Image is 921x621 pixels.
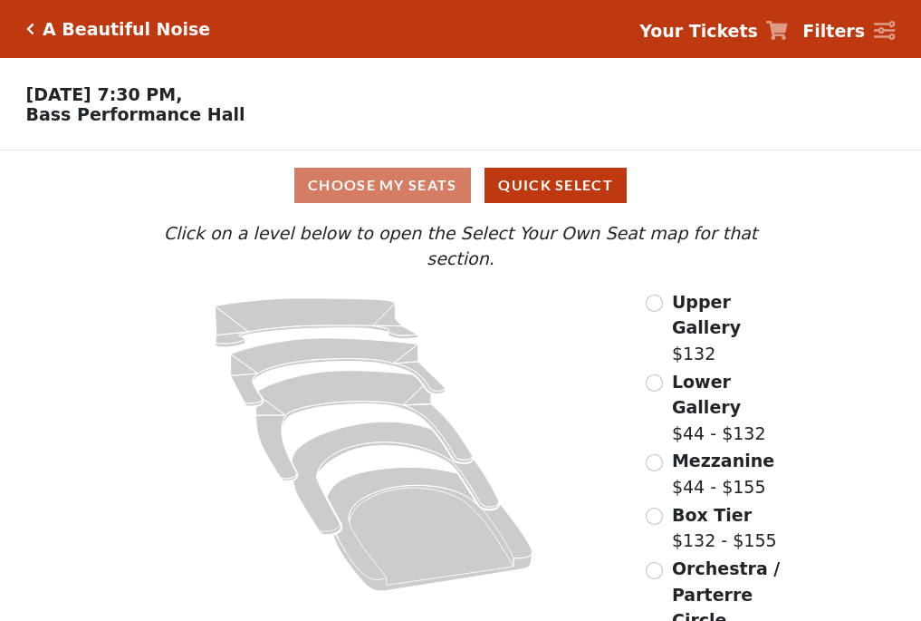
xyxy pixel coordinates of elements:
[43,19,210,40] h5: A Beautiful Noise
[672,292,741,338] span: Upper Gallery
[128,220,792,272] p: Click on a level below to open the Select Your Own Seat map for that section.
[672,451,774,471] span: Mezzanine
[672,502,777,554] label: $132 - $155
[672,448,774,500] label: $44 - $155
[672,372,741,418] span: Lower Gallery
[216,298,418,347] path: Upper Gallery - Seats Available: 155
[639,21,758,41] strong: Your Tickets
[328,467,533,591] path: Orchestra / Parterre Circle - Seats Available: 35
[484,168,627,203] button: Quick Select
[672,369,793,447] label: $44 - $132
[802,21,865,41] strong: Filters
[26,23,34,35] a: Click here to go back to filters
[802,18,895,44] a: Filters
[231,338,446,406] path: Lower Gallery - Seats Available: 117
[672,289,793,367] label: $132
[639,18,788,44] a: Your Tickets
[672,505,752,525] span: Box Tier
